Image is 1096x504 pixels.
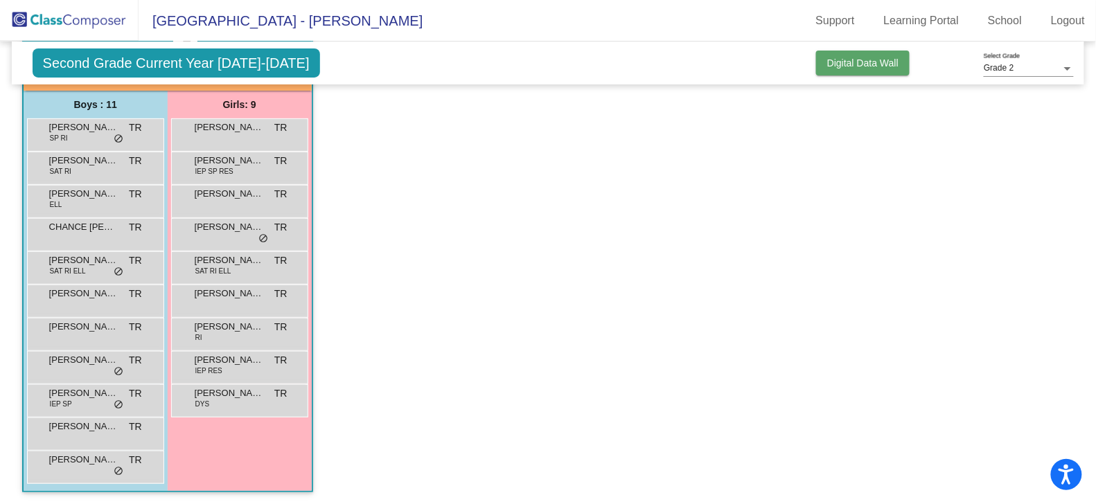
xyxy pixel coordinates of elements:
button: Digital Data Wall [816,51,910,75]
span: TR [129,187,142,201]
span: [PERSON_NAME] [PERSON_NAME] [49,187,118,201]
span: TR [129,253,142,268]
span: [PERSON_NAME] [49,353,118,367]
span: TR [274,187,288,201]
span: [PERSON_NAME] [49,287,118,300]
a: Learning Portal [873,10,971,32]
span: [PERSON_NAME] [195,220,264,234]
span: TR [129,420,142,434]
span: [PERSON_NAME] [195,287,264,300]
span: [PERSON_NAME] [49,154,118,168]
span: do_not_disturb_alt [259,233,269,244]
span: Second Grade Current Year [DATE]-[DATE] [33,48,320,78]
span: TR [129,120,142,135]
span: TR [129,386,142,401]
span: [PERSON_NAME] [49,320,118,334]
span: [PERSON_NAME] [195,386,264,400]
a: Logout [1040,10,1096,32]
span: [PERSON_NAME] [195,120,264,134]
span: SP RI [50,133,68,143]
span: DYS [195,399,210,409]
span: [PERSON_NAME] [195,320,264,334]
span: TR [274,253,288,268]
span: TR [129,287,142,301]
span: TR [274,386,288,401]
span: ELL [50,199,62,210]
span: TR [274,220,288,235]
span: IEP RES [195,366,222,376]
span: [GEOGRAPHIC_DATA] - [PERSON_NAME] [139,10,423,32]
span: TR [129,154,142,168]
span: RI [195,332,202,343]
span: TR [274,154,288,168]
span: TR [274,120,288,135]
span: TR [274,287,288,301]
span: [PERSON_NAME] [49,453,118,467]
div: Boys : 11 [24,91,168,118]
span: IEP SP [50,399,72,409]
span: [PERSON_NAME] [195,353,264,367]
span: TR [129,220,142,235]
span: do_not_disturb_alt [114,267,123,278]
div: Girls: 9 [168,91,312,118]
span: do_not_disturb_alt [114,399,123,411]
span: Digital Data Wall [827,57,899,69]
span: [PERSON_NAME] [195,154,264,168]
span: SAT RI ELL [195,266,231,276]
span: TR [129,353,142,368]
span: [PERSON_NAME] [49,120,118,134]
span: CHANCE [PERSON_NAME] [49,220,118,234]
a: Support [805,10,866,32]
span: do_not_disturb_alt [114,466,123,477]
span: [PERSON_NAME] [195,253,264,267]
span: TR [129,453,142,467]
span: TR [129,320,142,334]
span: do_not_disturb_alt [114,134,123,145]
a: School [977,10,1033,32]
span: [PERSON_NAME] [49,420,118,433]
span: Grade 2 [984,63,1014,73]
span: [PERSON_NAME] [49,253,118,267]
span: [PERSON_NAME] [195,187,264,201]
span: IEP SP RES [195,166,233,177]
span: [PERSON_NAME] [49,386,118,400]
span: SAT RI [50,166,71,177]
span: SAT RI ELL [50,266,86,276]
span: do_not_disturb_alt [114,366,123,377]
span: TR [274,320,288,334]
span: TR [274,353,288,368]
